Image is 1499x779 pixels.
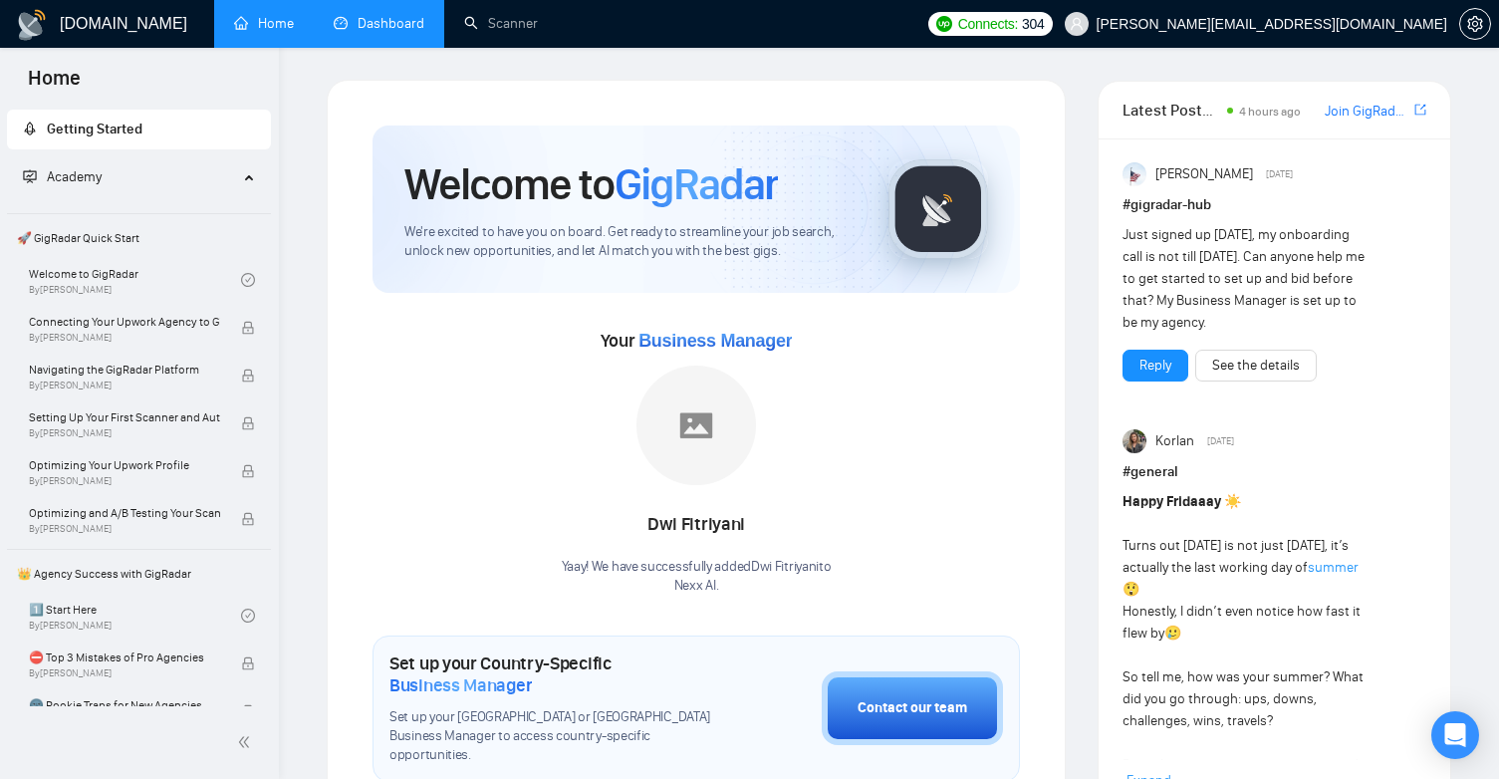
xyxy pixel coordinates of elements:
[1414,102,1426,118] span: export
[1123,194,1426,216] h1: # gigradar-hub
[234,15,294,32] a: homeHome
[615,157,778,211] span: GigRadar
[404,223,857,261] span: We're excited to have you on board. Get ready to streamline your job search, unlock new opportuni...
[1431,711,1479,759] div: Open Intercom Messenger
[237,732,257,752] span: double-left
[9,554,269,594] span: 👑 Agency Success with GigRadar
[1266,165,1293,183] span: [DATE]
[1224,493,1241,510] span: ☀️
[29,594,241,638] a: 1️⃣ Start HereBy[PERSON_NAME]
[1123,461,1426,483] h1: # general
[1123,350,1188,382] button: Reply
[1123,162,1146,186] img: Anisuzzaman Khan
[241,369,255,383] span: lock
[389,674,532,696] span: Business Manager
[9,218,269,258] span: 🚀 GigRadar Quick Start
[1123,581,1139,598] span: 😲
[636,366,756,485] img: placeholder.png
[1459,16,1491,32] a: setting
[241,512,255,526] span: lock
[389,652,722,696] h1: Set up your Country-Specific
[1164,625,1181,642] span: 🥲
[241,273,255,287] span: check-circle
[638,331,792,351] span: Business Manager
[1239,105,1301,119] span: 4 hours ago
[1414,101,1426,120] a: export
[29,427,220,439] span: By [PERSON_NAME]
[1212,355,1300,377] a: See the details
[1325,101,1410,123] a: Join GigRadar Slack Community
[562,558,832,596] div: Yaay! We have successfully added Dwi Fitriyani to
[1195,350,1317,382] button: See the details
[958,13,1018,35] span: Connects:
[29,258,241,302] a: Welcome to GigRadarBy[PERSON_NAME]
[7,110,271,149] li: Getting Started
[1022,13,1044,35] span: 304
[1123,493,1221,510] strong: Happy Fridaaay
[23,122,37,135] span: rocket
[29,523,220,535] span: By [PERSON_NAME]
[241,321,255,335] span: lock
[16,9,48,41] img: logo
[389,708,722,765] span: Set up your [GEOGRAPHIC_DATA] or [GEOGRAPHIC_DATA] Business Manager to access country-specific op...
[29,667,220,679] span: By [PERSON_NAME]
[241,609,255,623] span: check-circle
[562,577,832,596] p: Nexx AI .
[334,15,424,32] a: dashboardDashboard
[241,704,255,718] span: lock
[29,695,220,715] span: 🌚 Rookie Traps for New Agencies
[1155,163,1253,185] span: [PERSON_NAME]
[29,503,220,523] span: Optimizing and A/B Testing Your Scanner for Better Results
[29,407,220,427] span: Setting Up Your First Scanner and Auto-Bidder
[404,157,778,211] h1: Welcome to
[1460,16,1490,32] span: setting
[601,330,793,352] span: Your
[29,312,220,332] span: Connecting Your Upwork Agency to GigRadar
[1123,429,1146,453] img: Korlan
[1070,17,1084,31] span: user
[858,697,967,719] div: Contact our team
[464,15,538,32] a: searchScanner
[29,332,220,344] span: By [PERSON_NAME]
[12,64,97,106] span: Home
[29,455,220,475] span: Optimizing Your Upwork Profile
[1155,430,1194,452] span: Korlan
[23,169,37,183] span: fund-projection-screen
[241,416,255,430] span: lock
[1123,224,1366,334] div: Just signed up [DATE], my onboarding call is not till [DATE]. Can anyone help me to get started t...
[23,168,102,185] span: Academy
[29,648,220,667] span: ⛔ Top 3 Mistakes of Pro Agencies
[241,656,255,670] span: lock
[562,508,832,542] div: Dwi Fitriyani
[888,159,988,259] img: gigradar-logo.png
[29,475,220,487] span: By [PERSON_NAME]
[1139,355,1171,377] a: Reply
[1123,98,1221,123] span: Latest Posts from the GigRadar Community
[1308,559,1359,576] a: summer
[29,380,220,391] span: By [PERSON_NAME]
[47,168,102,185] span: Academy
[47,121,142,137] span: Getting Started
[1207,432,1234,450] span: [DATE]
[936,16,952,32] img: upwork-logo.png
[1459,8,1491,40] button: setting
[241,464,255,478] span: lock
[29,360,220,380] span: Navigating the GigRadar Platform
[822,671,1003,745] button: Contact our team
